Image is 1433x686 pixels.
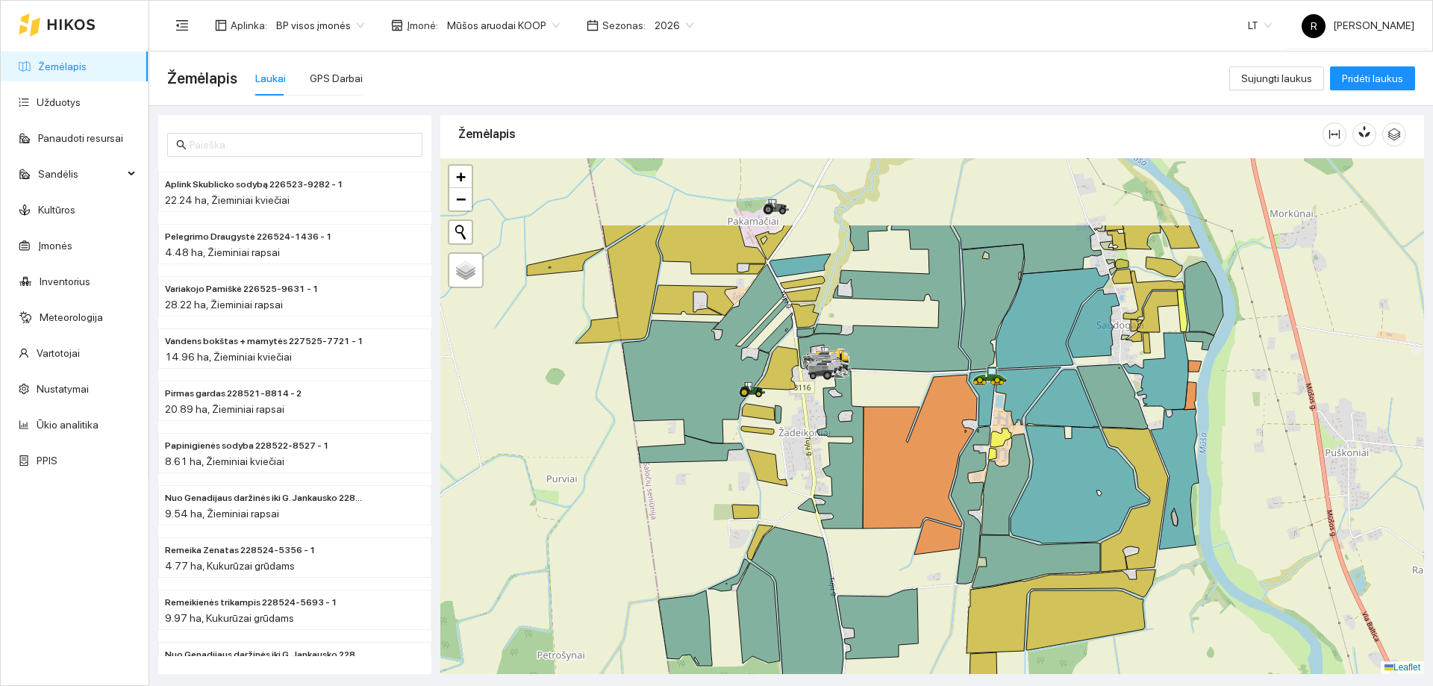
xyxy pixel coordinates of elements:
a: Užduotys [37,96,81,108]
span: Vandens bokštas + mamytės 227525-7721 - 1 [165,334,363,349]
span: calendar [587,19,599,31]
a: Meteorologija [40,311,103,323]
span: Variakojo Pamiškė 226525-9631 - 1 [165,282,319,296]
span: column-width [1323,128,1346,140]
a: Įmonės [38,240,72,252]
button: Sujungti laukus [1229,66,1324,90]
a: Zoom in [449,166,472,188]
span: Papinigienės sodyba 228522-8527 - 1 [165,439,329,453]
a: Kultūros [38,204,75,216]
a: Sujungti laukus [1229,72,1324,84]
span: 4.77 ha, Kukurūzai grūdams [165,560,295,572]
button: column-width [1323,122,1346,146]
span: 9.54 ha, Žieminiai rapsai [165,508,279,520]
span: 8.61 ha, Žieminiai kviečiai [165,455,284,467]
span: layout [215,19,227,31]
span: + [456,167,466,186]
span: Pelegrimo Draugystė 226524-1436 - 1 [165,230,332,244]
span: 14.96 ha, Žieminiai kviečiai [165,351,292,363]
span: Mūšos aruodai KOOP [447,14,560,37]
a: Zoom out [449,188,472,211]
span: Sujungti laukus [1241,70,1312,87]
a: Inventorius [40,275,90,287]
div: GPS Darbai [310,70,363,87]
span: Sezonas : [602,17,646,34]
span: Pirmas gardas 228521-8814 - 2 [165,387,302,401]
a: Vartotojai [37,347,80,359]
span: − [456,190,466,208]
a: Nustatymai [37,383,89,395]
button: menu-fold [167,10,197,40]
span: search [176,140,187,150]
span: Žemėlapis [167,66,237,90]
a: PPIS [37,455,57,467]
span: 9.97 ha, Kukurūzai grūdams [165,612,294,624]
span: Pridėti laukus [1342,70,1403,87]
span: R [1311,14,1317,38]
a: Layers [449,254,482,287]
span: Aplinka : [231,17,267,34]
span: 20.89 ha, Žieminiai rapsai [165,403,284,415]
span: [PERSON_NAME] [1302,19,1414,31]
span: Sandėlis [38,159,123,189]
span: shop [391,19,403,31]
span: Nuo Genadijaus daržinės iki G. Jankausko 228522-8527 - 2 [165,491,365,505]
div: Laukai [255,70,286,87]
input: Paieška [190,137,413,153]
span: 2026 [655,14,693,37]
span: 28.22 ha, Žieminiai rapsai [165,299,283,311]
div: Žemėlapis [458,113,1323,155]
a: Leaflet [1384,662,1420,673]
span: Aplink Skublicko sodybą 226523-9282 - 1 [165,178,343,192]
button: Pridėti laukus [1330,66,1415,90]
a: Ūkio analitika [37,419,99,431]
span: LT [1248,14,1272,37]
span: menu-fold [175,19,189,32]
a: Panaudoti resursai [38,132,123,144]
a: Pridėti laukus [1330,72,1415,84]
span: Įmonė : [407,17,438,34]
span: 4.48 ha, Žieminiai rapsai [165,246,280,258]
span: BP visos įmonės [276,14,364,37]
span: Remeikienės trikampis 228524-5693 - 1 [165,596,337,610]
span: Remeika Zenatas 228524-5356 - 1 [165,543,316,558]
span: Nuo Genadijaus daržinės iki G. Jankausko 228522-8527 - 4 [165,648,365,662]
a: Žemėlapis [38,60,87,72]
button: Initiate a new search [449,221,472,243]
span: 22.24 ha, Žieminiai kviečiai [165,194,290,206]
